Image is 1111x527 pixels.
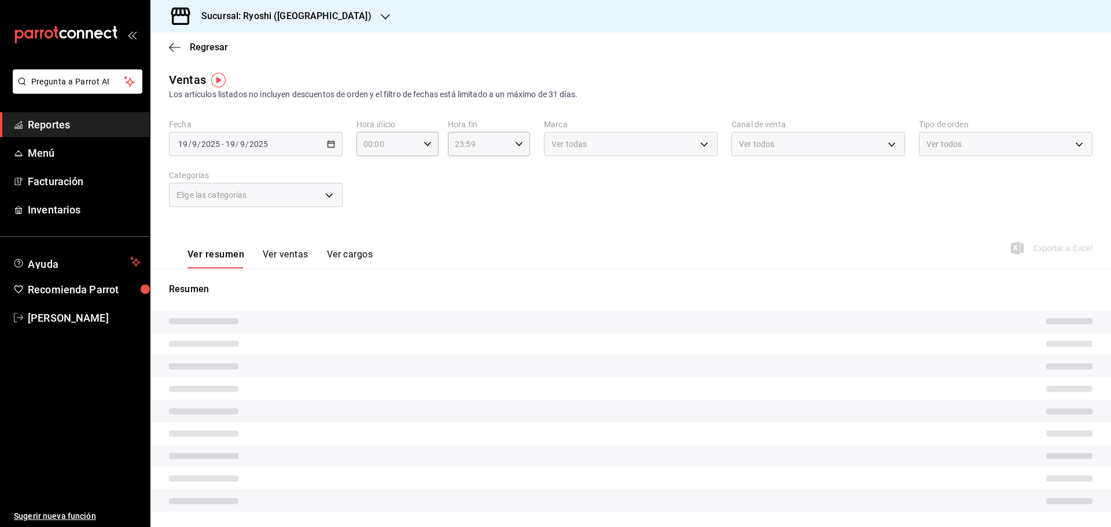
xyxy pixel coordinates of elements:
span: - [222,139,224,149]
label: Tipo de orden [919,120,1092,128]
button: Ver ventas [263,249,308,268]
label: Fecha [169,120,343,128]
span: / [197,139,201,149]
span: / [188,139,192,149]
span: Inventarios [28,202,141,218]
input: ---- [201,139,220,149]
label: Hora inicio [356,120,439,128]
span: Menú [28,145,141,161]
span: Regresar [190,42,228,53]
input: -- [178,139,188,149]
span: Ver todos [926,138,962,150]
button: open_drawer_menu [127,30,137,39]
span: Ayuda [28,255,126,269]
label: Categorías [169,171,343,179]
span: / [245,139,249,149]
span: Ver todos [739,138,774,150]
span: Elige las categorías [176,189,247,201]
span: Sugerir nueva función [14,510,141,522]
button: Ver resumen [187,249,244,268]
button: Pregunta a Parrot AI [13,69,142,94]
a: Pregunta a Parrot AI [8,84,142,96]
input: -- [240,139,245,149]
span: Reportes [28,117,141,132]
div: Los artículos listados no incluyen descuentos de orden y el filtro de fechas está limitado a un m... [169,89,1092,101]
span: Pregunta a Parrot AI [31,76,124,88]
img: Tooltip marker [211,73,226,87]
input: ---- [249,139,268,149]
span: Recomienda Parrot [28,282,141,297]
div: navigation tabs [187,249,373,268]
p: Resumen [169,282,1092,296]
span: [PERSON_NAME] [28,310,141,326]
label: Marca [544,120,718,128]
label: Canal de venta [731,120,905,128]
button: Ver cargos [327,249,373,268]
span: Ver todas [551,138,587,150]
input: -- [225,139,236,149]
div: Ventas [169,71,206,89]
h3: Sucursal: Ryoshi ([GEOGRAPHIC_DATA]) [192,9,371,23]
input: -- [192,139,197,149]
span: / [236,139,239,149]
button: Regresar [169,42,228,53]
label: Hora fin [448,120,530,128]
span: Facturación [28,174,141,189]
